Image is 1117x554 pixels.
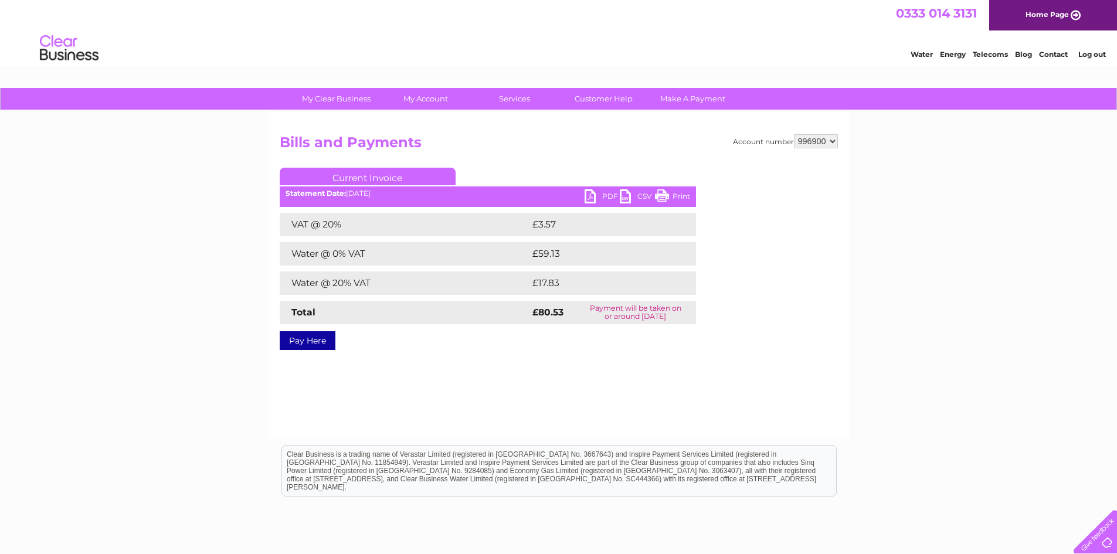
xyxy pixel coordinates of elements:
a: Pay Here [280,331,335,350]
h2: Bills and Payments [280,134,838,157]
td: Water @ 0% VAT [280,242,529,266]
td: Payment will be taken on or around [DATE] [575,301,696,324]
strong: £80.53 [532,307,563,318]
td: Water @ 20% VAT [280,271,529,295]
a: Blog [1015,50,1032,59]
div: Account number [733,134,838,148]
a: CSV [620,189,655,206]
a: Water [911,50,933,59]
a: Telecoms [973,50,1008,59]
a: Energy [940,50,966,59]
a: 0333 014 3131 [896,6,977,21]
td: VAT @ 20% [280,213,529,236]
a: Log out [1078,50,1106,59]
a: My Clear Business [288,88,385,110]
td: £3.57 [529,213,668,236]
a: Services [466,88,563,110]
a: Customer Help [555,88,652,110]
b: Statement Date: [286,189,346,198]
a: Make A Payment [644,88,741,110]
a: Contact [1039,50,1068,59]
td: £17.83 [529,271,671,295]
img: logo.png [39,30,99,66]
a: My Account [377,88,474,110]
a: Print [655,189,690,206]
div: [DATE] [280,189,696,198]
a: Current Invoice [280,168,456,185]
strong: Total [291,307,315,318]
div: Clear Business is a trading name of Verastar Limited (registered in [GEOGRAPHIC_DATA] No. 3667643... [282,6,836,57]
a: PDF [585,189,620,206]
td: £59.13 [529,242,671,266]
